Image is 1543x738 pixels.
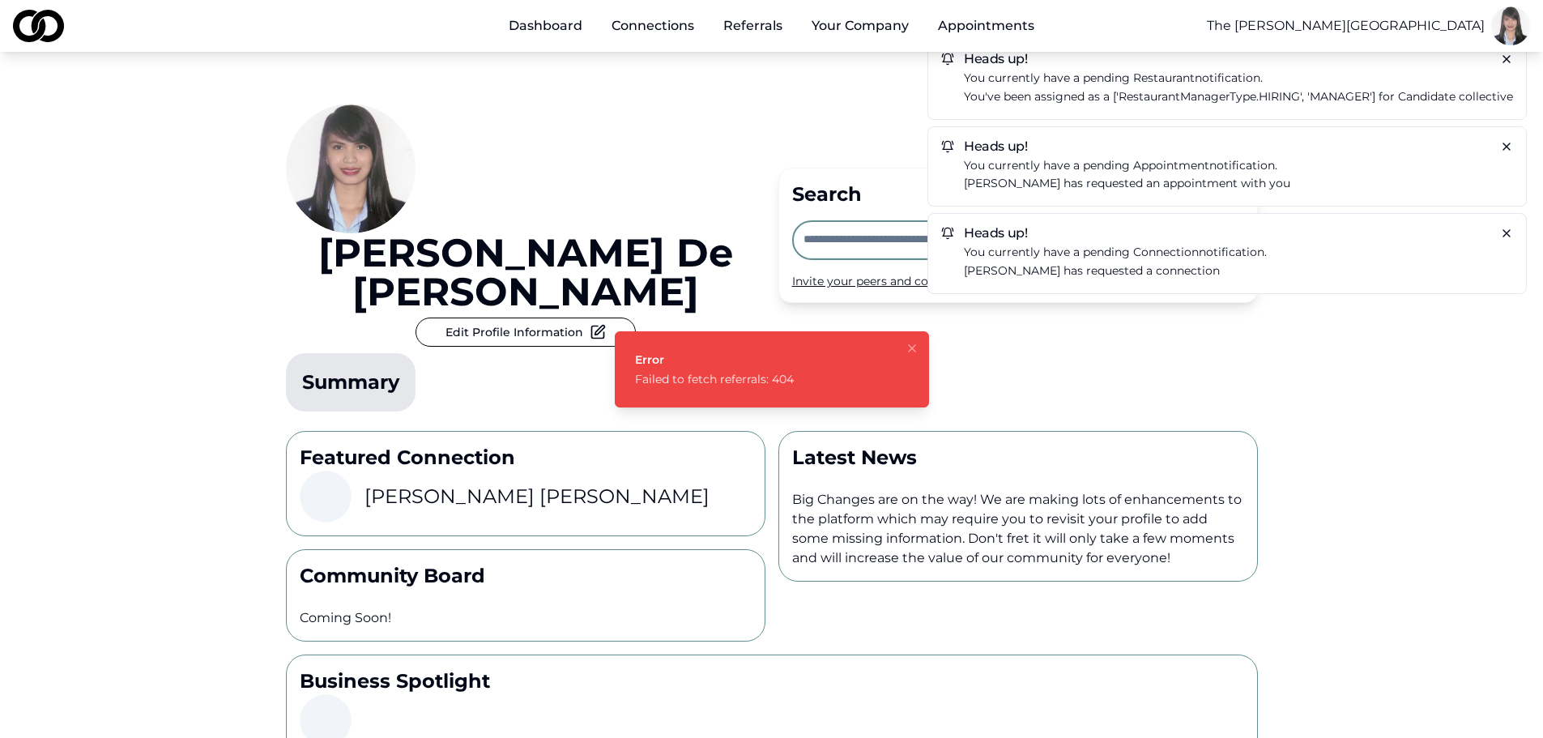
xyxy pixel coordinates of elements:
[964,262,1513,280] p: [PERSON_NAME] has requested a connection
[300,445,752,471] p: Featured Connection
[1133,70,1195,85] span: Restaurant
[302,369,399,395] div: Summary
[416,318,636,347] button: Edit Profile Information
[964,156,1513,175] p: You currently have a pending notification.
[799,10,922,42] button: Your Company
[496,10,595,42] a: Dashboard
[964,87,1513,106] p: You've been assigned as a ['RestaurantManagerType.HIRING', 'MANAGER'] for Candidate collective
[792,445,1244,471] p: Latest News
[941,140,1513,153] h5: Heads up!
[964,243,1513,280] a: You currently have a pending connectionnotification.[PERSON_NAME] has requested a connection
[599,10,707,42] a: Connections
[964,69,1513,106] a: You currently have a pending Restaurantnotification.You've been assigned as a ['RestaurantManager...
[964,243,1513,262] p: You currently have a pending notification.
[941,53,1513,66] h5: Heads up!
[964,69,1513,87] p: You currently have a pending notification.
[286,104,416,233] img: 51457996-7adf-4995-be40-a9f8ac946256-Picture1-profile_picture.jpg
[300,608,752,628] p: Coming Soon!
[364,484,710,510] h3: [PERSON_NAME] [PERSON_NAME]
[941,227,1513,240] h5: Heads up!
[286,233,765,311] a: [PERSON_NAME] de [PERSON_NAME]
[710,10,795,42] a: Referrals
[635,352,794,368] div: Error
[1207,16,1485,36] button: The [PERSON_NAME][GEOGRAPHIC_DATA]
[300,668,1244,694] p: Business Spotlight
[925,10,1047,42] a: Appointments
[1133,245,1199,259] span: connection
[964,156,1513,194] a: You currently have a pending appointmentnotification.[PERSON_NAME] has requested an appointment w...
[300,563,752,589] p: Community Board
[964,174,1513,193] p: [PERSON_NAME] has requested an appointment with you
[1133,158,1209,173] span: appointment
[792,490,1244,568] p: Big Changes are on the way! We are making lots of enhancements to the platform which may require ...
[1491,6,1530,45] img: 51457996-7adf-4995-be40-a9f8ac946256-Picture1-profile_picture.jpg
[635,371,794,387] div: Failed to fetch referrals: 404
[13,10,64,42] img: logo
[496,10,1047,42] nav: Main
[792,181,1244,207] div: Search
[792,273,1244,289] div: Invite your peers and colleagues →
